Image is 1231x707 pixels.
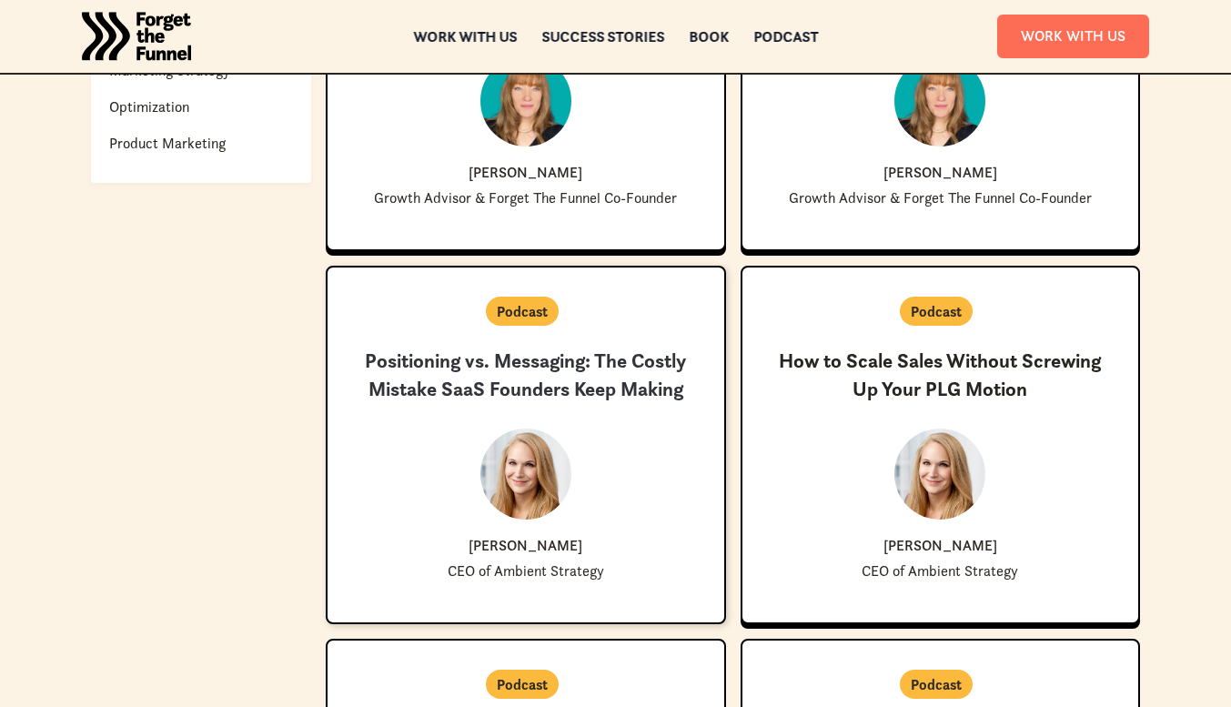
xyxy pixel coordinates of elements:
[689,30,729,43] a: Book
[109,132,226,154] p: Product Marketing
[789,190,1092,206] p: Growth Advisor & Forget The Funnel Co-Founder
[883,538,997,552] p: [PERSON_NAME]
[911,300,962,322] p: Podcast
[469,165,582,179] p: [PERSON_NAME]
[911,673,962,695] p: Podcast
[98,128,237,157] a: Product Marketing
[413,30,517,43] a: Work with us
[862,563,1018,579] p: CEO of Ambient Strategy
[497,673,548,695] p: Podcast
[753,30,818,43] a: Podcast
[448,563,604,579] p: CEO of Ambient Strategy
[326,266,726,625] a: PodcastPositioning vs. Messaging: The Costly Mistake SaaS Founders Keep Making[PERSON_NAME]CEO of...
[469,538,582,552] p: [PERSON_NAME]
[109,96,189,117] p: Optimization
[374,190,677,206] p: Growth Advisor & Forget The Funnel Co-Founder
[741,266,1141,625] a: PodcastHow to Scale Sales Without Screwing Up Your PLG Motion[PERSON_NAME]CEO of Ambient Strategy
[772,348,1110,404] h3: How to Scale Sales Without Screwing Up Your PLG Motion
[883,165,997,179] p: [PERSON_NAME]
[541,30,664,43] a: Success Stories
[997,15,1149,57] a: Work With Us
[98,92,200,121] a: Optimization
[497,300,548,322] p: Podcast
[357,348,695,404] h3: Positioning vs. Messaging: The Costly Mistake SaaS Founders Keep Making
